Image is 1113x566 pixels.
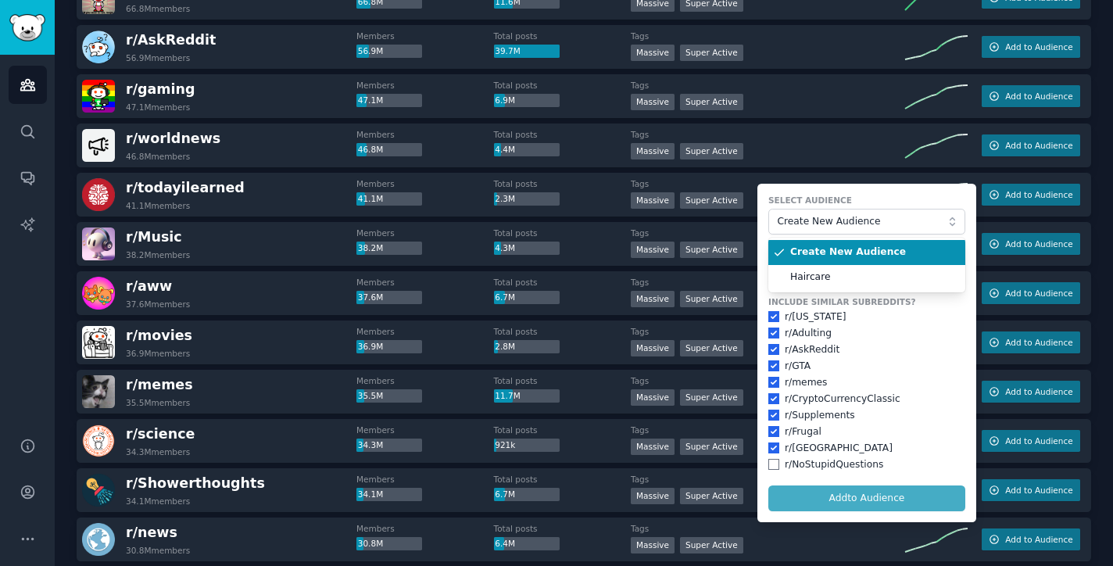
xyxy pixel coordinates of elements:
img: news [82,523,115,556]
dt: Total posts [494,227,632,238]
dt: Members [356,30,494,41]
div: Super Active [680,192,743,209]
dt: Tags [631,129,905,140]
dt: Total posts [494,523,632,534]
div: Massive [631,242,675,258]
span: Add to Audience [1005,534,1072,545]
img: movies [82,326,115,359]
div: 46.8M members [126,151,190,162]
img: gaming [82,80,115,113]
div: Massive [631,488,675,504]
span: r/ aww [126,278,172,294]
div: r/ GTA [785,360,811,374]
div: 46.8M [356,143,422,157]
div: 56.9M [356,45,422,59]
img: AskReddit [82,30,115,63]
div: 6.9M [494,94,560,108]
span: r/ Showerthoughts [126,475,265,491]
div: 30.8M [356,537,422,551]
dt: Members [356,80,494,91]
dt: Tags [631,424,905,435]
dt: Members [356,129,494,140]
div: 35.5M members [126,397,190,408]
img: science [82,424,115,457]
label: Include Similar Subreddits? [768,296,965,307]
div: 35.5M [356,389,422,403]
dt: Tags [631,326,905,337]
span: Create New Audience [790,245,954,260]
div: Massive [631,389,675,406]
div: Super Active [680,537,743,553]
span: r/ movies [126,328,192,343]
dt: Members [356,326,494,337]
div: Massive [631,192,675,209]
span: Add to Audience [1005,41,1072,52]
div: Super Active [680,389,743,406]
span: Add to Audience [1005,288,1072,299]
div: Super Active [680,488,743,504]
span: Add to Audience [1005,91,1072,102]
div: 41.1M members [126,200,190,211]
dt: Members [356,474,494,485]
dt: Tags [631,375,905,386]
div: 2.3M [494,192,560,206]
div: 6.7M [494,488,560,502]
dt: Total posts [494,30,632,41]
button: Add to Audience [982,36,1080,58]
dt: Tags [631,523,905,534]
div: r/ Supplements [785,409,855,423]
div: Super Active [680,291,743,307]
span: Add to Audience [1005,386,1072,397]
button: Create New Audience [768,209,965,235]
dt: Tags [631,178,905,189]
div: r/ Adulting [785,327,832,341]
span: Add to Audience [1005,485,1072,496]
div: Super Active [680,45,743,61]
img: Music [82,227,115,260]
button: Add to Audience [982,381,1080,403]
span: Create New Audience [778,215,949,229]
div: 921k [494,439,560,453]
dt: Total posts [494,474,632,485]
dt: Total posts [494,326,632,337]
span: r/ memes [126,377,193,392]
div: 38.2M members [126,249,190,260]
label: Select Audience [768,195,965,206]
div: 56.9M members [126,52,190,63]
dt: Total posts [494,424,632,435]
dt: Tags [631,227,905,238]
span: Add to Audience [1005,435,1072,446]
dt: Total posts [494,129,632,140]
button: Add to Audience [982,331,1080,353]
div: 34.3M members [126,446,190,457]
dt: Members [356,178,494,189]
span: r/ AskReddit [126,32,216,48]
dt: Members [356,277,494,288]
div: 6.7M [494,291,560,305]
button: Add to Audience [982,528,1080,550]
button: Add to Audience [982,184,1080,206]
div: 39.7M [494,45,560,59]
button: Add to Audience [982,85,1080,107]
dt: Tags [631,277,905,288]
span: Add to Audience [1005,189,1072,200]
div: 34.1M [356,488,422,502]
div: Super Active [680,340,743,356]
button: Add to Audience [982,233,1080,255]
dt: Members [356,375,494,386]
div: 47.1M [356,94,422,108]
div: Massive [631,340,675,356]
div: 34.1M members [126,496,190,507]
div: 30.8M members [126,545,190,556]
span: r/ gaming [126,81,195,97]
button: Add to Audience [982,282,1080,304]
div: r/ [GEOGRAPHIC_DATA] [785,442,893,456]
span: Add to Audience [1005,337,1072,348]
div: 41.1M [356,192,422,206]
span: r/ science [126,426,195,442]
div: r/ NoStupidQuestions [785,458,883,472]
div: 37.6M members [126,299,190,310]
ul: Create New Audience [768,238,965,292]
div: Super Active [680,242,743,258]
div: Super Active [680,94,743,110]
